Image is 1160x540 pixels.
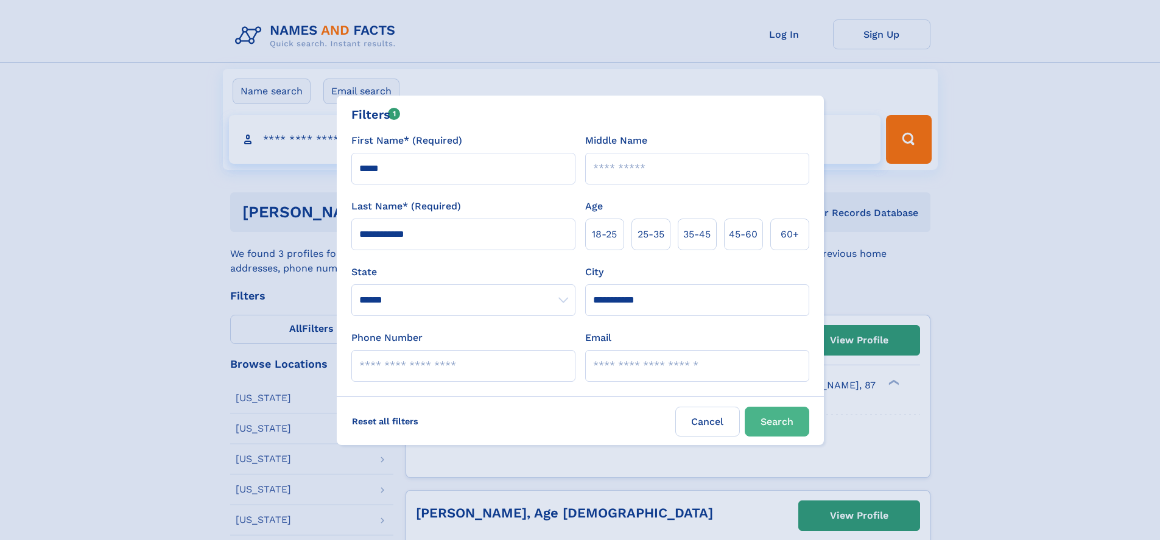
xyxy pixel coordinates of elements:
span: 18‑25 [592,227,617,242]
label: Cancel [675,407,740,437]
span: 45‑60 [729,227,758,242]
label: Email [585,331,611,345]
label: Last Name* (Required) [351,199,461,214]
label: Phone Number [351,331,423,345]
div: Filters [351,105,401,124]
label: Middle Name [585,133,647,148]
button: Search [745,407,809,437]
span: 25‑35 [638,227,664,242]
label: Age [585,199,603,214]
label: State [351,265,575,279]
label: First Name* (Required) [351,133,462,148]
span: 60+ [781,227,799,242]
label: Reset all filters [344,407,426,436]
label: City [585,265,603,279]
span: 35‑45 [683,227,711,242]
